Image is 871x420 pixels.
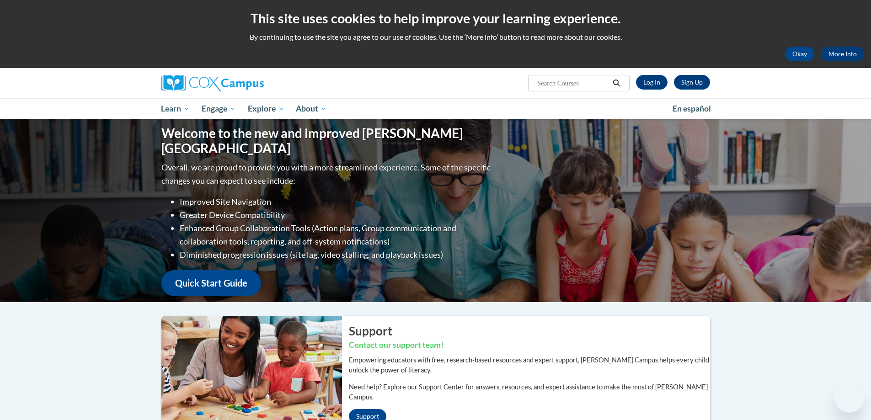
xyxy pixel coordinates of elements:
[148,98,724,119] div: Main menu
[834,383,864,413] iframe: Button to launch messaging window
[180,195,493,208] li: Improved Site Navigation
[785,47,814,61] button: Okay
[667,99,717,118] a: En español
[155,98,196,119] a: Learn
[161,161,493,187] p: Overall, we are proud to provide you with a more streamlined experience. Some of the specific cha...
[7,9,864,27] h2: This site uses cookies to help improve your learning experience.
[248,103,284,114] span: Explore
[242,98,290,119] a: Explore
[349,340,710,351] h3: Contact our support team!
[161,126,493,156] h1: Welcome to the new and improved [PERSON_NAME][GEOGRAPHIC_DATA]
[161,270,261,296] a: Quick Start Guide
[161,75,335,91] a: Cox Campus
[609,78,623,89] button: Search
[673,104,711,113] span: En español
[180,208,493,222] li: Greater Device Compatibility
[349,323,710,339] h2: Support
[636,75,668,90] a: Log In
[536,78,609,89] input: Search Courses
[349,355,710,375] p: Empowering educators with free, research-based resources and expert support, [PERSON_NAME] Campus...
[180,222,493,248] li: Enhanced Group Collaboration Tools (Action plans, Group communication and collaboration tools, re...
[290,98,333,119] a: About
[674,75,710,90] a: Register
[180,248,493,261] li: Diminished progression issues (site lag, video stalling, and playback issues)
[296,103,327,114] span: About
[7,32,864,42] p: By continuing to use the site you agree to our use of cookies. Use the ‘More info’ button to read...
[196,98,242,119] a: Engage
[821,47,864,61] a: More Info
[161,103,190,114] span: Learn
[202,103,236,114] span: Engage
[349,382,710,402] p: Need help? Explore our Support Center for answers, resources, and expert assistance to make the m...
[161,75,264,91] img: Cox Campus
